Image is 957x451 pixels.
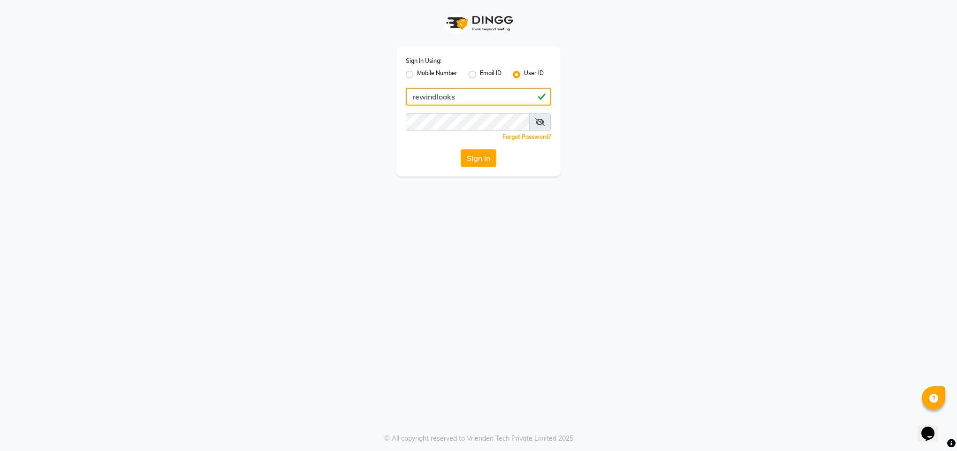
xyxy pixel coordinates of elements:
iframe: chat widget [918,413,948,442]
label: Mobile Number [417,69,457,80]
label: Email ID [480,69,501,80]
label: User ID [524,69,544,80]
label: Sign In Using: [406,57,441,65]
button: Sign In [461,149,496,167]
img: logo1.svg [441,9,516,37]
input: Username [406,88,551,106]
input: Username [406,113,530,131]
a: Forgot Password? [502,133,551,140]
